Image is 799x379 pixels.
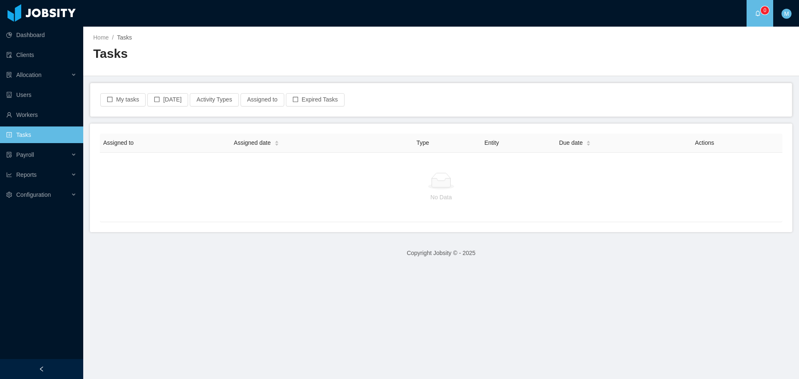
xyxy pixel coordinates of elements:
p: No Data [107,193,776,202]
a: icon: auditClients [6,47,77,63]
a: Home [93,34,109,41]
span: Type [417,139,429,146]
a: icon: pie-chartDashboard [6,27,77,43]
button: icon: borderExpired Tasks [286,93,345,107]
sup: 0 [761,6,769,15]
div: Sort [274,139,279,145]
button: Assigned to [241,93,284,107]
span: Due date [559,139,583,147]
button: icon: borderMy tasks [100,93,146,107]
i: icon: caret-down [586,143,591,145]
i: icon: caret-up [274,139,279,142]
span: Allocation [16,72,42,78]
i: icon: caret-up [586,139,591,142]
span: Actions [695,139,714,146]
span: Configuration [16,191,51,198]
span: Reports [16,171,37,178]
span: Assigned date [234,139,271,147]
div: Sort [586,139,591,145]
span: Tasks [117,34,132,41]
span: M [784,9,789,19]
footer: Copyright Jobsity © - 2025 [83,239,799,268]
i: icon: bell [755,10,761,16]
h2: Tasks [93,45,441,62]
i: icon: caret-down [274,143,279,145]
span: Assigned to [103,139,134,146]
i: icon: setting [6,192,12,198]
button: icon: border[DATE] [147,93,188,107]
a: icon: profileTasks [6,126,77,143]
span: Payroll [16,151,34,158]
i: icon: line-chart [6,172,12,178]
a: icon: robotUsers [6,87,77,103]
a: icon: userWorkers [6,107,77,123]
button: Activity Types [190,93,238,107]
i: icon: file-protect [6,152,12,158]
i: icon: solution [6,72,12,78]
span: / [112,34,114,41]
span: Entity [484,139,499,146]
